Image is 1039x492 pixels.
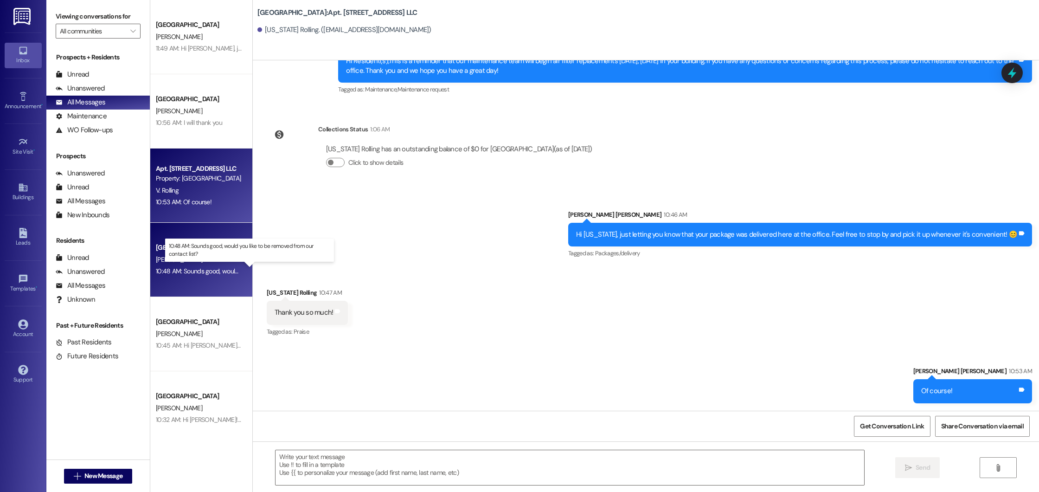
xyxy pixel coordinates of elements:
[5,43,42,68] a: Inbox
[5,225,42,250] a: Leads
[46,52,150,62] div: Prospects + Residents
[56,97,105,107] div: All Messages
[46,321,150,330] div: Past + Future Residents
[994,464,1001,472] i: 
[156,174,242,183] div: Property: [GEOGRAPHIC_DATA]
[36,284,37,291] span: •
[56,196,105,206] div: All Messages
[568,210,1032,223] div: [PERSON_NAME] [PERSON_NAME]
[257,25,431,35] div: [US_STATE] Rolling. ([EMAIL_ADDRESS][DOMAIN_NAME])
[56,253,89,263] div: Unread
[5,134,42,159] a: Site Visit •
[294,328,309,336] span: Praise
[46,236,150,246] div: Residents
[156,32,202,41] span: [PERSON_NAME]
[398,85,449,93] span: Maintenance request
[576,230,1017,240] div: Hi [US_STATE], just letting you know that your package was delivered here at the office. Feel fre...
[860,421,924,431] span: Get Conversation Link
[905,464,912,472] i: 
[156,317,242,327] div: [GEOGRAPHIC_DATA]
[41,102,43,108] span: •
[156,330,202,338] span: [PERSON_NAME]
[156,94,242,104] div: [GEOGRAPHIC_DATA]
[156,391,242,401] div: [GEOGRAPHIC_DATA]
[895,457,940,478] button: Send
[56,182,89,192] div: Unread
[56,125,113,135] div: WO Follow-ups
[56,267,105,277] div: Unanswered
[156,415,1010,424] div: 10:32 AM: Hi [PERSON_NAME]! This is Kayla from [GEOGRAPHIC_DATA]. I just wanted to check in and s...
[326,144,592,154] div: [US_STATE] Rolling has an outstanding balance of $0 for [GEOGRAPHIC_DATA] (as of [DATE])
[941,421,1024,431] span: Share Conversation via email
[156,267,359,275] div: 10:48 AM: Sounds good, would you like to be removed from our contact list?
[33,147,35,154] span: •
[74,473,81,480] i: 
[56,84,105,93] div: Unanswered
[46,151,150,161] div: Prospects
[156,107,202,115] span: [PERSON_NAME]
[64,469,133,484] button: New Message
[5,317,42,342] a: Account
[935,416,1030,437] button: Share Conversation via email
[368,124,390,134] div: 1:06 AM
[5,271,42,296] a: Templates •
[1007,366,1032,376] div: 10:53 AM
[275,308,334,317] div: Thank you so much!
[267,288,348,301] div: [US_STATE] Rolling
[56,168,105,178] div: Unanswered
[56,210,109,220] div: New Inbounds
[56,351,118,361] div: Future Residents
[84,471,122,481] span: New Message
[913,366,1032,379] div: [PERSON_NAME] [PERSON_NAME]
[156,404,202,412] span: [PERSON_NAME]
[156,186,179,194] span: V. Rolling
[156,44,815,52] div: 11:49 AM: Hi [PERSON_NAME], just wanted to check in with you and see how things were going. We on...
[661,210,687,220] div: 10:46 AM
[56,70,89,79] div: Unread
[346,56,1017,76] div: Hi Resident(s),This is a reminder that our maintenance team will begin air filter replacements [D...
[568,246,1032,260] div: Tagged as:
[156,255,202,264] span: [PERSON_NAME]
[156,198,212,206] div: 10:53 AM: Of course!
[156,20,242,30] div: [GEOGRAPHIC_DATA]
[156,243,242,252] div: [GEOGRAPHIC_DATA]
[365,85,397,93] span: Maintenance ,
[338,83,1032,96] div: Tagged as:
[56,295,95,304] div: Unknown
[5,180,42,205] a: Buildings
[348,158,403,168] label: Click to show details
[5,362,42,387] a: Support
[317,288,342,298] div: 10:47 AM
[921,386,953,396] div: Of course!
[56,111,107,121] div: Maintenance
[56,9,141,24] label: Viewing conversations for
[13,8,32,25] img: ResiDesk Logo
[156,164,242,174] div: Apt. [STREET_ADDRESS] LLC
[318,124,368,134] div: Collections Status
[854,416,930,437] button: Get Conversation Link
[267,325,348,338] div: Tagged as:
[130,27,135,35] i: 
[60,24,126,39] input: All communities
[56,281,105,291] div: All Messages
[169,242,330,258] p: 10:48 AM: Sounds good, would you like to be removed from our contact list?
[156,118,222,127] div: 10:56 AM: I will thank you
[595,249,640,257] span: Packages/delivery
[916,463,930,473] span: Send
[56,337,112,347] div: Past Residents
[257,8,417,18] b: [GEOGRAPHIC_DATA]: Apt. [STREET_ADDRESS] LLC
